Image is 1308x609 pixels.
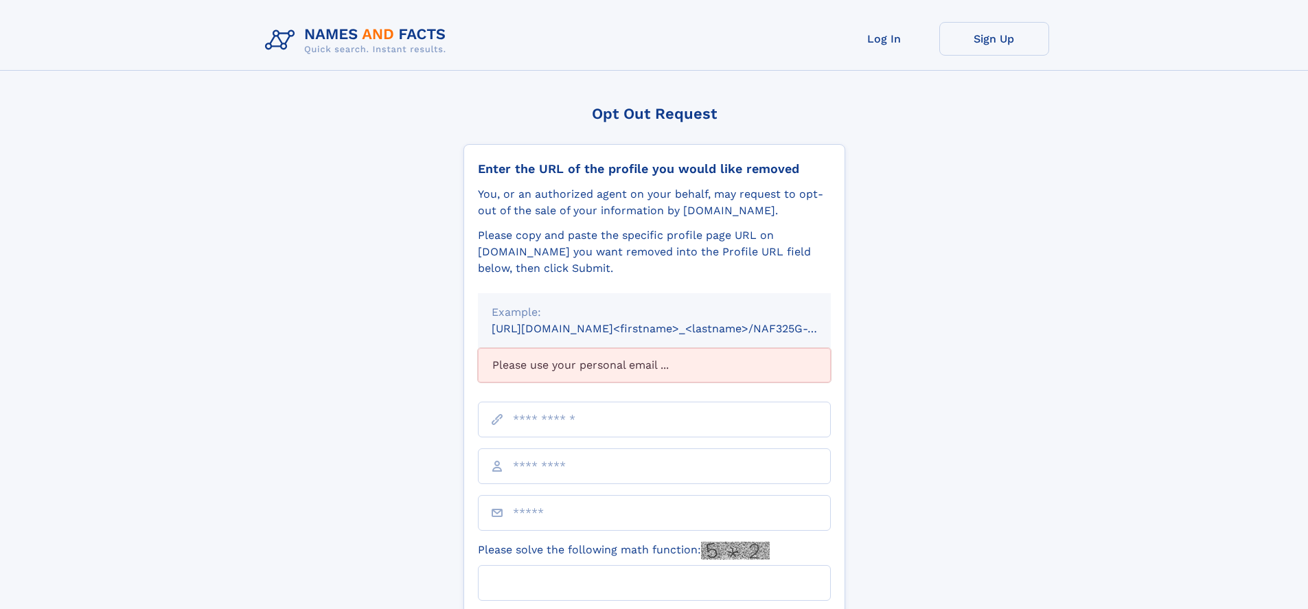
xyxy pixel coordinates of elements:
a: Sign Up [939,22,1049,56]
div: Opt Out Request [463,105,845,122]
img: Logo Names and Facts [260,22,457,59]
div: You, or an authorized agent on your behalf, may request to opt-out of the sale of your informatio... [478,186,831,219]
div: Please use your personal email ... [478,348,831,382]
div: Please copy and paste the specific profile page URL on [DOMAIN_NAME] you want removed into the Pr... [478,227,831,277]
small: [URL][DOMAIN_NAME]<firstname>_<lastname>/NAF325G-xxxxxxxx [492,322,857,335]
div: Example: [492,304,817,321]
a: Log In [829,22,939,56]
label: Please solve the following math function: [478,542,770,560]
div: Enter the URL of the profile you would like removed [478,161,831,176]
